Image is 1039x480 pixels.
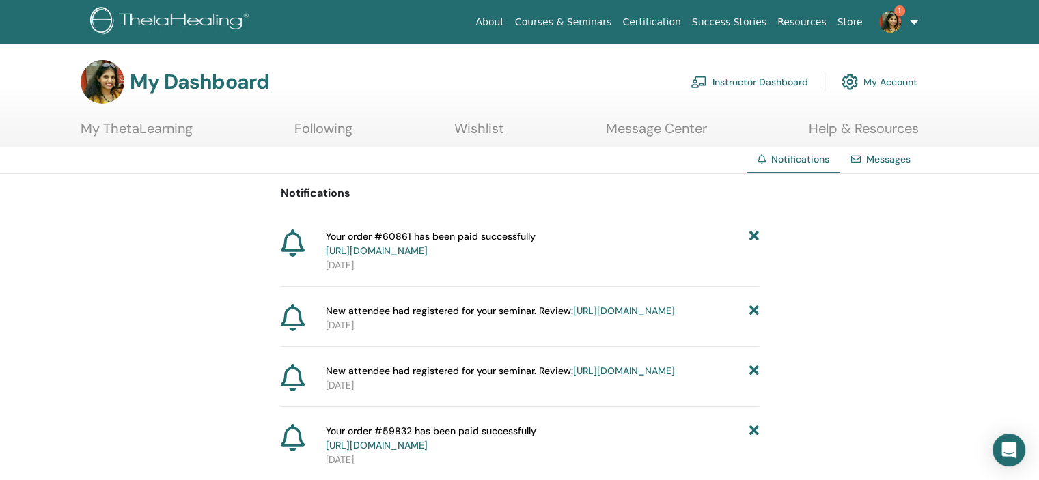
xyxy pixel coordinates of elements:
img: cog.svg [842,70,858,94]
a: [URL][DOMAIN_NAME] [326,439,428,451]
span: Your order #60861 has been paid successfully [326,229,536,258]
a: Courses & Seminars [510,10,618,35]
a: [URL][DOMAIN_NAME] [326,244,428,257]
span: Your order #59832 has been paid successfully [326,424,536,453]
span: 1 [894,5,905,16]
span: New attendee had registered for your seminar. Review: [326,304,675,318]
a: Certification [617,10,686,35]
a: Help & Resources [809,120,919,147]
img: chalkboard-teacher.svg [691,76,707,88]
span: Notifications [771,153,829,165]
a: My Account [842,67,917,97]
a: [URL][DOMAIN_NAME] [573,365,675,377]
img: default.jpg [81,60,124,104]
img: default.jpg [879,11,901,33]
a: Wishlist [454,120,504,147]
p: [DATE] [326,453,759,467]
a: About [470,10,509,35]
a: Store [832,10,868,35]
a: My ThetaLearning [81,120,193,147]
img: logo.png [90,7,253,38]
p: [DATE] [326,378,759,393]
p: [DATE] [326,318,759,333]
a: Message Center [606,120,707,147]
a: Resources [772,10,832,35]
div: Open Intercom Messenger [993,434,1025,466]
a: Instructor Dashboard [691,67,808,97]
span: New attendee had registered for your seminar. Review: [326,364,675,378]
p: [DATE] [326,258,759,272]
h3: My Dashboard [130,70,269,94]
a: Following [294,120,352,147]
p: Notifications [281,185,759,201]
a: [URL][DOMAIN_NAME] [573,305,675,317]
a: Messages [866,153,911,165]
a: Success Stories [687,10,772,35]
